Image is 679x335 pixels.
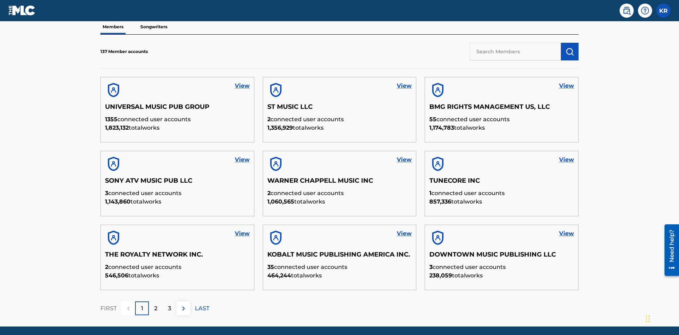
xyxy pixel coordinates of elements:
p: total works [267,198,412,206]
p: total works [267,271,412,280]
span: 1,143,860 [105,198,130,205]
img: Search Works [565,47,574,56]
div: Drag [646,308,650,329]
p: total works [429,198,574,206]
h5: DOWNTOWN MUSIC PUBLISHING LLC [429,251,574,263]
a: Public Search [620,4,634,18]
p: connected user accounts [429,189,574,198]
p: total works [267,124,412,132]
iframe: Resource Center [659,222,679,280]
img: account [429,229,446,246]
p: connected user accounts [267,189,412,198]
h5: UNIVERSAL MUSIC PUB GROUP [105,103,250,115]
span: 2 [105,264,108,270]
a: View [397,82,412,90]
span: 1,174,783 [429,124,454,131]
img: account [105,229,122,246]
p: connected user accounts [429,115,574,124]
span: 1,060,565 [267,198,294,205]
span: 464,244 [267,272,291,279]
p: total works [105,271,250,280]
img: account [429,155,446,172]
p: LAST [195,304,209,313]
a: View [397,155,412,164]
a: View [235,82,250,90]
img: help [641,6,649,15]
span: 857,336 [429,198,451,205]
img: account [105,155,122,172]
h5: TUNECORE INC [429,177,574,189]
span: 1,823,132 [105,124,129,131]
img: search [622,6,631,15]
p: FIRST [100,304,117,313]
div: User Menu [656,4,671,18]
span: 1355 [105,116,117,123]
p: connected user accounts [267,263,412,271]
span: 35 [267,264,274,270]
span: 238,059 [429,272,452,279]
p: connected user accounts [105,189,250,198]
p: total works [429,124,574,132]
p: 2 [154,304,157,313]
span: 3 [105,190,108,196]
span: 55 [429,116,436,123]
span: 3 [429,264,433,270]
a: View [397,229,412,238]
h5: ST MUSIC LLC [267,103,412,115]
p: 1 [141,304,143,313]
p: total works [105,124,250,132]
img: right [179,304,188,313]
div: Help [638,4,652,18]
span: 2 [267,190,271,196]
span: 1,356,929 [267,124,293,131]
p: connected user accounts [105,115,250,124]
a: View [559,229,574,238]
a: View [559,155,574,164]
img: account [429,82,446,99]
a: View [235,229,250,238]
h5: SONY ATV MUSIC PUB LLC [105,177,250,189]
h5: WARNER CHAPPELL MUSIC INC [267,177,412,189]
img: account [267,82,284,99]
h5: KOBALT MUSIC PUBLISHING AMERICA INC. [267,251,412,263]
iframe: Chat Widget [644,301,679,335]
p: Songwriters [138,19,169,34]
h5: BMG RIGHTS MANAGEMENT US, LLC [429,103,574,115]
p: connected user accounts [105,263,250,271]
p: total works [105,198,250,206]
input: Search Members [470,43,561,60]
p: connected user accounts [267,115,412,124]
span: 2 [267,116,271,123]
p: 3 [168,304,171,313]
span: 1 [429,190,431,196]
img: MLC Logo [8,5,36,16]
a: View [559,82,574,90]
img: account [105,82,122,99]
img: account [267,229,284,246]
h5: THE ROYALTY NETWORK INC. [105,251,250,263]
p: 137 Member accounts [100,48,148,55]
span: 546,506 [105,272,128,279]
p: total works [429,271,574,280]
img: account [267,155,284,172]
a: View [235,155,250,164]
p: Members [100,19,126,34]
p: connected user accounts [429,263,574,271]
